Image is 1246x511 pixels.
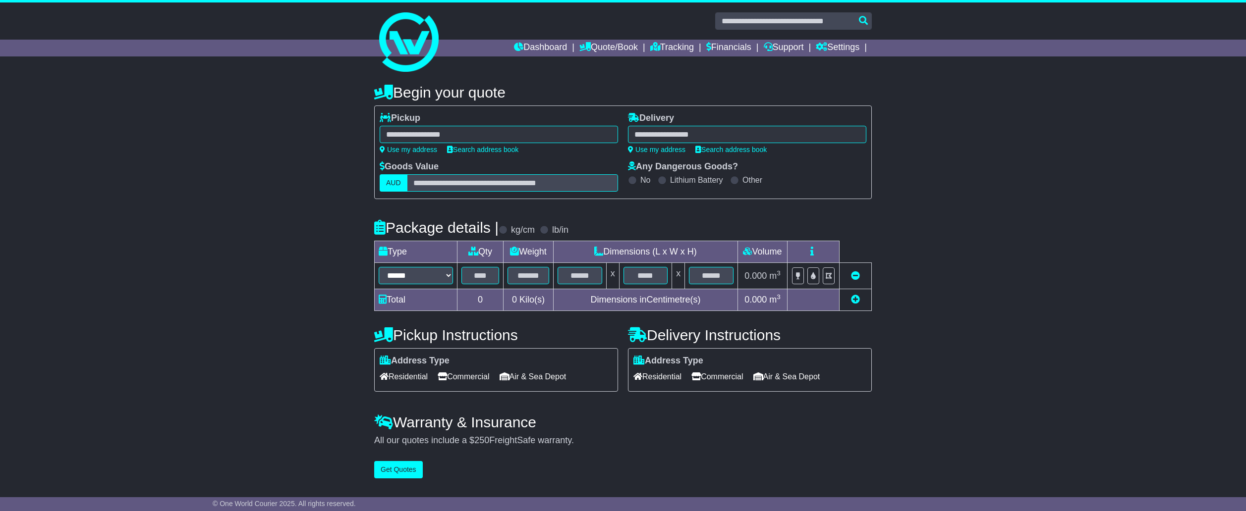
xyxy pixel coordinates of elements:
label: Delivery [628,113,674,124]
a: Use my address [628,146,685,153]
label: Address Type [380,356,450,366]
td: x [672,263,685,289]
div: All our quotes include a $ FreightSafe warranty. [374,435,872,446]
td: Kilo(s) [504,289,554,311]
a: Search address book [695,146,767,153]
a: Tracking [650,40,694,56]
sup: 3 [777,293,781,301]
td: Dimensions (L x W x H) [553,241,737,263]
td: Qty [457,241,504,263]
label: kg/cm [511,225,535,236]
span: Commercial [438,369,489,384]
td: Weight [504,241,554,263]
h4: Delivery Instructions [628,327,872,343]
td: Type [375,241,457,263]
h4: Begin your quote [374,84,872,101]
a: Financials [706,40,751,56]
h4: Package details | [374,219,499,236]
span: 0.000 [744,271,767,281]
td: Volume [737,241,787,263]
label: Any Dangerous Goods? [628,161,738,172]
span: Commercial [691,369,743,384]
a: Settings [816,40,859,56]
label: Address Type [633,356,703,366]
span: Air & Sea Depot [753,369,820,384]
a: Add new item [851,295,860,305]
span: 0.000 [744,295,767,305]
td: x [606,263,619,289]
label: Goods Value [380,161,439,172]
span: © One World Courier 2025. All rights reserved. [213,500,356,508]
a: Support [764,40,804,56]
span: Residential [633,369,681,384]
span: 250 [474,435,489,445]
td: 0 [457,289,504,311]
td: Dimensions in Centimetre(s) [553,289,737,311]
sup: 3 [777,269,781,277]
label: No [640,175,650,185]
label: lb/in [552,225,568,236]
span: Air & Sea Depot [500,369,566,384]
a: Remove this item [851,271,860,281]
a: Quote/Book [579,40,638,56]
h4: Warranty & Insurance [374,414,872,430]
span: m [769,271,781,281]
td: Total [375,289,457,311]
label: Other [742,175,762,185]
span: 0 [512,295,517,305]
a: Use my address [380,146,437,153]
label: Pickup [380,113,420,124]
label: AUD [380,174,407,192]
span: Residential [380,369,428,384]
span: m [769,295,781,305]
a: Dashboard [514,40,567,56]
button: Get Quotes [374,461,423,478]
label: Lithium Battery [670,175,723,185]
a: Search address book [447,146,518,153]
h4: Pickup Instructions [374,327,618,343]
